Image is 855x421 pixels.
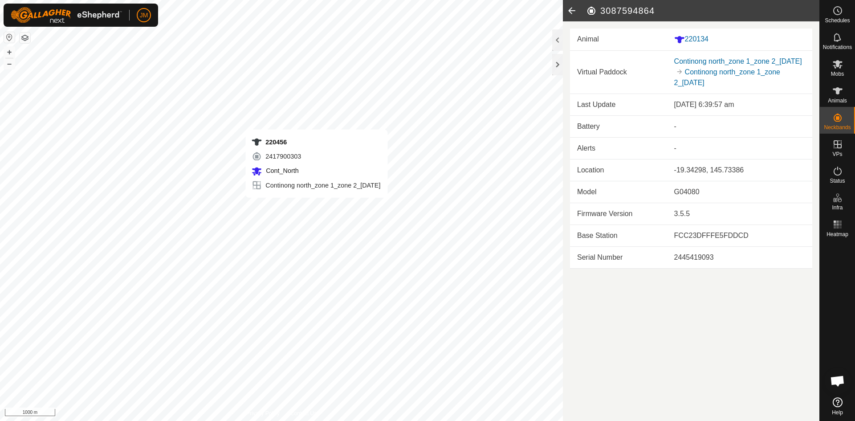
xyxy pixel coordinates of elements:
[832,205,843,210] span: Infra
[570,137,667,159] td: Alerts
[674,121,805,132] div: -
[570,181,667,203] td: Model
[4,47,15,57] button: +
[570,115,667,137] td: Battery
[824,368,851,394] div: Open chat
[586,5,819,16] h2: 3087594864
[570,246,667,268] td: Serial Number
[824,125,851,130] span: Neckbands
[825,18,850,23] span: Schedules
[251,180,380,191] div: Continong north_zone 1_zone 2_[DATE]
[4,32,15,43] button: Reset Map
[264,167,298,174] span: Cont_North
[674,187,805,197] div: G04080
[570,29,667,50] td: Animal
[674,68,780,86] a: Continong north_zone 1_zone 2_[DATE]
[674,208,805,219] div: 3.5.5
[246,409,280,417] a: Privacy Policy
[570,225,667,246] td: Base Station
[823,45,852,50] span: Notifications
[570,94,667,116] td: Last Update
[676,68,683,75] img: to
[570,159,667,181] td: Location
[826,232,848,237] span: Heatmap
[820,394,855,419] a: Help
[832,151,842,157] span: VPs
[570,203,667,225] td: Firmware Version
[667,137,812,159] td: -
[674,252,805,263] div: 2445419093
[674,34,805,45] div: 220134
[4,58,15,69] button: –
[11,7,122,23] img: Gallagher Logo
[140,11,148,20] span: JM
[832,410,843,415] span: Help
[674,99,805,110] div: [DATE] 6:39:57 am
[674,230,805,241] div: FCC23DFFFE5FDDCD
[20,33,30,43] button: Map Layers
[251,137,380,147] div: 220456
[251,151,380,162] div: 2417900303
[828,98,847,103] span: Animals
[674,57,802,65] a: Continong north_zone 1_zone 2_[DATE]
[290,409,317,417] a: Contact Us
[570,51,667,94] td: Virtual Paddock
[831,71,844,77] span: Mobs
[674,165,805,176] div: -19.34298, 145.73386
[830,178,845,184] span: Status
